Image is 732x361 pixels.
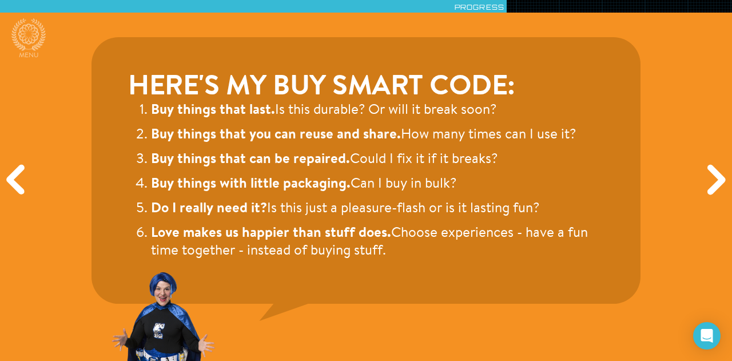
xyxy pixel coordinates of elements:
strong: Do I really need it? [151,202,267,216]
li: Can I buy in bulk? [151,176,604,193]
li: Could I fix it if it breaks? [151,151,604,169]
a: Menu [11,18,46,61]
strong: Love makes us happier than stuff does. [151,227,391,240]
li: Choose experiences - have a fun time together - instead of buying stuff. [151,225,604,260]
li: Is this durable? Or will it break soon? [151,102,604,120]
h3: Here's my Buy Smart Code: [128,74,604,102]
span: Menu [19,51,39,61]
li: Is this just a pleasure-flash or is it lasting fun? [151,200,604,218]
div: Open Intercom Messenger [693,322,721,350]
strong: Buy things with little packaging. [151,177,351,191]
strong: Buy things that you can reuse and share. [151,128,401,142]
strong: Buy things that can be repaired. [151,153,350,166]
li: How many times can I use it? [151,126,604,144]
strong: Buy things that last. [151,104,275,117]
